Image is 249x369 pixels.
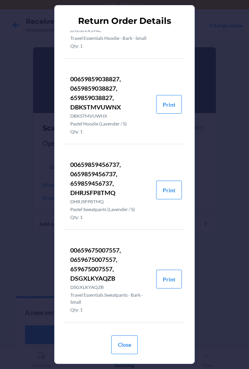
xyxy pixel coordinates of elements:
[156,270,182,288] button: Print
[70,284,150,291] p: DSGXLKYAQZB
[156,181,182,199] button: Print
[70,128,150,135] p: Qty: 1
[70,113,150,120] p: DBKSTMVUWNX
[70,214,150,221] p: Qty: 1
[70,160,150,197] p: 00659859456737, 0659859456737, 659859456737, DHRJSFP8TMQ
[70,27,150,34] p: D9BJ6VRS94C
[70,306,150,313] p: Qty: 1
[70,43,150,50] p: Qty: 1
[70,292,150,306] p: Travel Essentials Sweatpants - Bark - Small
[70,245,150,283] p: 00659675007557, 0659675007557, 659675007557, DSGXLKYAQZB
[70,198,150,205] p: DHRJSFP8TMQ
[156,95,182,114] button: Print
[70,74,150,112] p: 00659859038827, 0659859038827, 659859038827, DBKSTMVUWNX
[70,206,150,213] p: Pastel Sweatpants (Lavender / S)
[111,335,138,354] button: Close
[70,35,150,42] p: Travel Essentials Hoodie - Bark - Small
[78,15,171,27] h2: Return Order Details
[70,120,150,127] p: Pastel Hoodie (Lavender / S)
